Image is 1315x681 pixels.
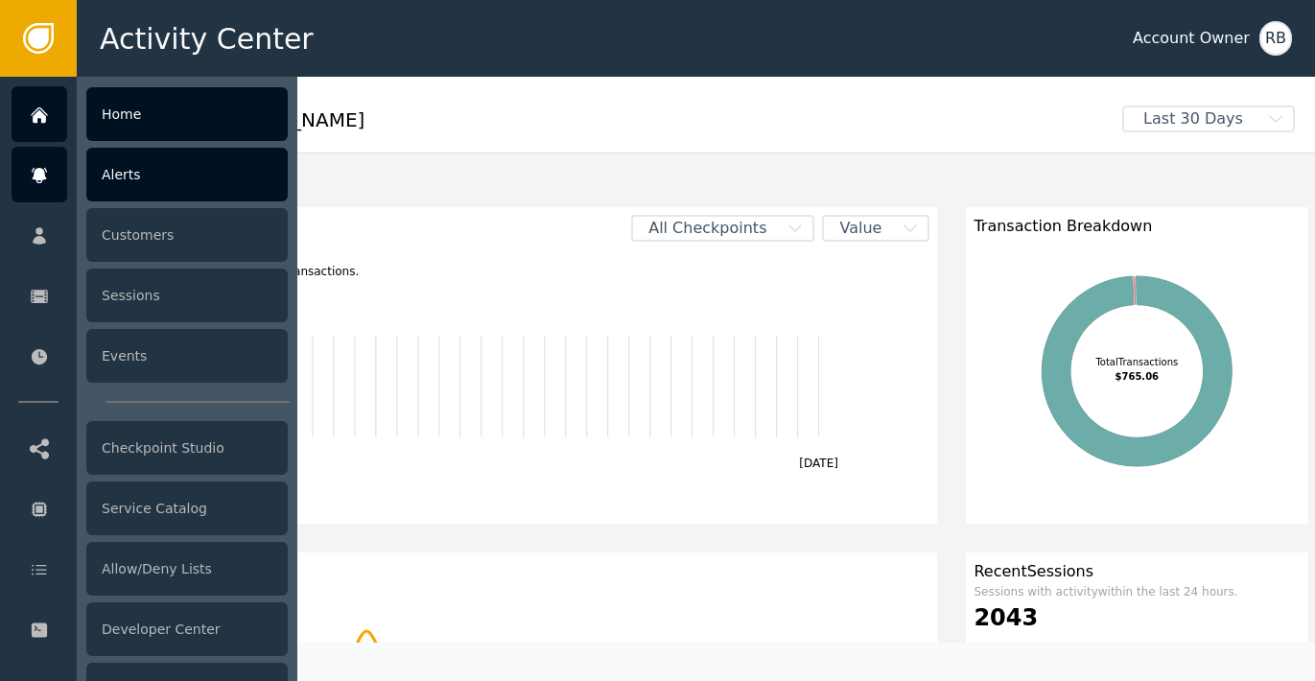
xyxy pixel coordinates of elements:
[1115,371,1160,382] tspan: $765.06
[12,420,288,476] a: Checkpoint Studio
[100,17,314,60] span: Activity Center
[631,215,814,242] button: All Checkpoints
[822,215,929,242] button: Value
[86,421,288,475] div: Checkpoint Studio
[86,208,288,262] div: Customers
[12,268,288,323] a: Sessions
[86,542,288,596] div: Allow/Deny Lists
[974,215,1152,238] span: Transaction Breakdown
[86,269,288,322] div: Sessions
[12,481,288,536] a: Service Catalog
[800,457,839,470] text: [DATE]
[974,560,1301,583] div: Recent Sessions
[824,217,897,240] span: Value
[1095,357,1179,367] tspan: Total Transactions
[12,601,288,657] a: Developer Center
[1109,106,1308,132] button: Last 30 Days
[12,86,288,142] a: Home
[974,600,1301,635] div: 2043
[12,147,288,202] a: Alerts
[633,217,782,240] span: All Checkpoints
[974,583,1301,600] div: Sessions with activity within the last 24 hours.
[12,207,288,263] a: Customers
[12,541,288,597] a: Allow/Deny Lists
[1259,21,1292,56] button: RB
[106,106,1109,148] div: Welcome , [PERSON_NAME]
[86,148,288,201] div: Alerts
[113,560,929,583] div: Customers
[1124,107,1262,130] span: Last 30 Days
[1133,27,1250,50] div: Account Owner
[86,87,288,141] div: Home
[86,602,288,656] div: Developer Center
[86,329,288,383] div: Events
[86,481,288,535] div: Service Catalog
[12,328,288,384] a: Events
